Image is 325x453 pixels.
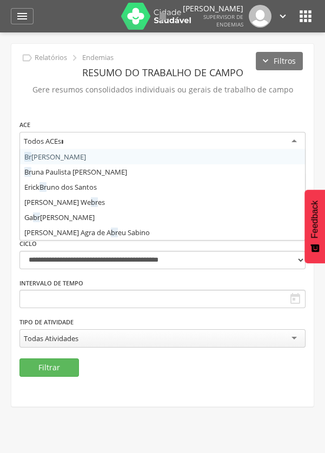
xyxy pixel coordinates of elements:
span: Br [24,167,31,177]
p: Relatórios [35,54,67,62]
header: Resumo do Trabalho de Campo [19,63,306,82]
label: Tipo de Atividade [19,318,74,327]
div: una Paulista [PERSON_NAME] [20,164,305,179]
div: Erick uno dos Santos [20,179,305,195]
a:  [11,8,34,24]
div: Ga [PERSON_NAME] [20,210,305,225]
div: [PERSON_NAME] [20,149,305,164]
i:  [297,8,314,25]
div: [PERSON_NAME] We es [20,195,305,210]
p: Gere resumos consolidados individuais ou gerais de trabalho de campo [19,82,306,97]
button: Feedback - Mostrar pesquisa [304,190,325,263]
div: [PERSON_NAME] Agra de A eu Sabino [20,225,305,240]
i:  [69,52,81,64]
a:  [156,5,169,28]
i:  [289,292,302,305]
span: br [33,212,40,222]
a:  [277,5,289,28]
p: Endemias [82,54,114,62]
label: Intervalo de Tempo [19,279,83,288]
span: Br [24,152,31,162]
span: Supervisor de Endemias [203,13,243,28]
button: Filtros [256,52,303,70]
i:  [156,10,169,23]
div: Todos ACEs [24,136,61,146]
button: Filtrar [19,358,79,377]
span: br [91,197,98,207]
div: Todas Atividades [24,334,78,343]
label: Ciclo [19,239,37,248]
i:  [16,10,29,23]
span: Br [39,182,47,192]
i:  [277,10,289,22]
i:  [21,52,33,64]
span: br [111,228,118,237]
p: [PERSON_NAME] [183,5,243,12]
label: ACE [19,121,30,129]
span: Feedback [310,201,320,238]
